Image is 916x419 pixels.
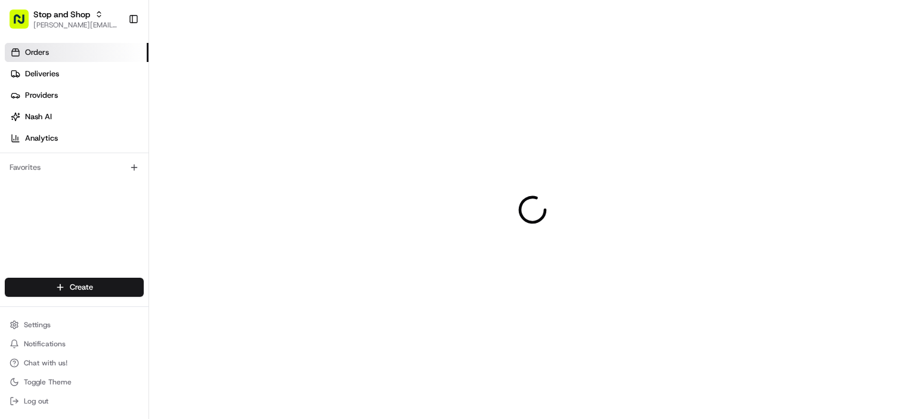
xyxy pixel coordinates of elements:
[12,114,33,135] img: 1736555255976-a54dd68f-1ca7-489b-9aae-adbdc363a1c4
[5,43,148,62] a: Orders
[24,339,66,349] span: Notifications
[5,129,148,148] a: Analytics
[5,336,144,352] button: Notifications
[113,173,191,185] span: API Documentation
[24,173,91,185] span: Knowledge Base
[5,86,148,105] a: Providers
[33,20,119,30] button: [PERSON_NAME][EMAIL_ADDRESS][PERSON_NAME][DOMAIN_NAME]
[5,278,144,297] button: Create
[41,126,151,135] div: We're available if you need us!
[203,117,217,132] button: Start new chat
[7,168,96,190] a: 📗Knowledge Base
[84,201,144,211] a: Powered byPylon
[25,47,49,58] span: Orders
[119,202,144,211] span: Pylon
[25,69,59,79] span: Deliveries
[96,168,196,190] a: 💻API Documentation
[41,114,196,126] div: Start new chat
[12,12,36,36] img: Nash
[25,133,58,144] span: Analytics
[24,320,51,330] span: Settings
[31,77,197,89] input: Clear
[5,64,148,83] a: Deliveries
[25,111,52,122] span: Nash AI
[70,282,93,293] span: Create
[5,355,144,371] button: Chat with us!
[24,396,48,406] span: Log out
[5,158,144,177] div: Favorites
[5,316,144,333] button: Settings
[24,377,72,387] span: Toggle Theme
[5,5,123,33] button: Stop and Shop[PERSON_NAME][EMAIL_ADDRESS][PERSON_NAME][DOMAIN_NAME]
[5,393,144,409] button: Log out
[5,107,148,126] a: Nash AI
[12,48,217,67] p: Welcome 👋
[25,90,58,101] span: Providers
[24,358,67,368] span: Chat with us!
[33,8,90,20] button: Stop and Shop
[5,374,144,390] button: Toggle Theme
[101,174,110,184] div: 💻
[12,174,21,184] div: 📗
